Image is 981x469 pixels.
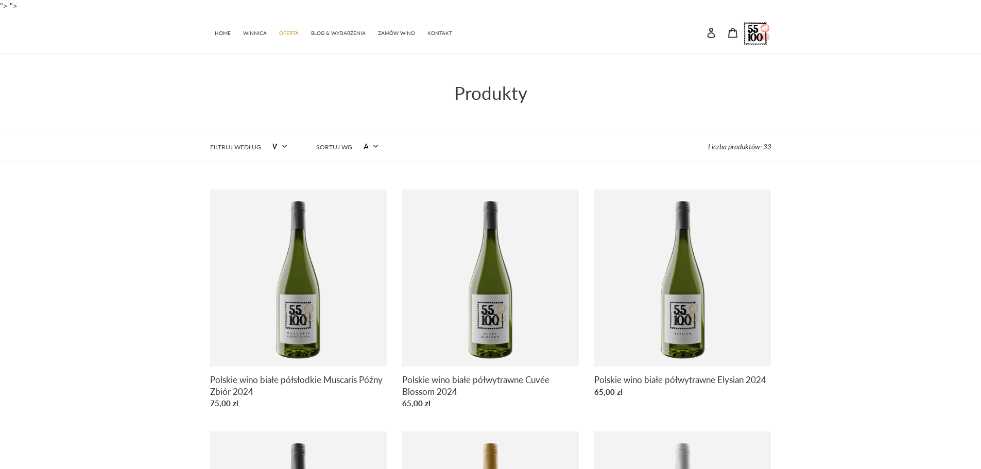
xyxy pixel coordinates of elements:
a: HOME [210,25,236,40]
a: BLOG & WYDARZENIA [306,25,371,40]
span: HOME [215,30,231,37]
a: OFERTA [274,25,304,40]
span: OFERTA [279,30,299,37]
a: ZAMÓW WINO [373,25,420,40]
h1: Produkty [210,82,771,103]
span: BLOG & WYDARZENIA [311,30,366,37]
label: Filtruj według [210,143,261,152]
span: ZAMÓW WINO [378,30,415,37]
a: WINNICA [238,25,272,40]
a: KONTAKT [422,25,457,40]
label: Sortuj wg [316,143,352,152]
span: Liczba produktów: 33 [708,142,771,151]
span: WINNICA [243,30,267,37]
span: KONTAKT [427,30,452,37]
